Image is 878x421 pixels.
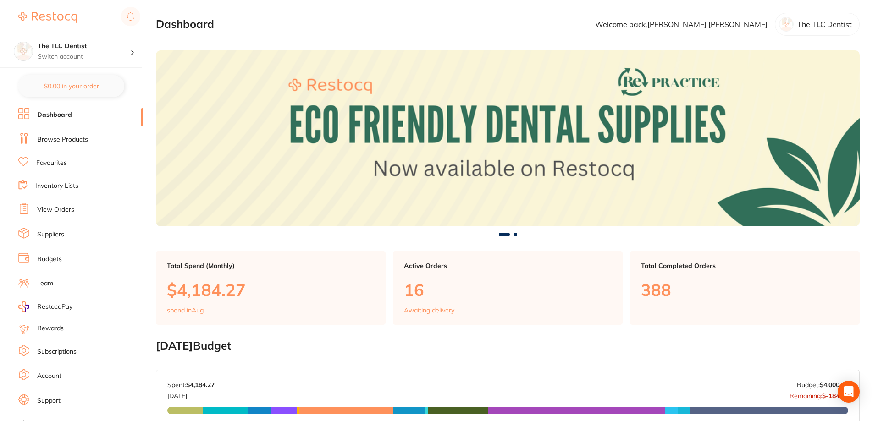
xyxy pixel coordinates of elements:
[404,280,612,299] p: 16
[797,20,852,28] p: The TLC Dentist
[38,42,130,51] h4: The TLC Dentist
[18,301,29,312] img: RestocqPay
[37,372,61,381] a: Account
[37,302,72,312] span: RestocqPay
[822,392,848,400] strong: $-184.27
[156,251,386,325] a: Total Spend (Monthly)$4,184.27spend inAug
[167,262,375,269] p: Total Spend (Monthly)
[404,262,612,269] p: Active Orders
[630,251,860,325] a: Total Completed Orders388
[156,18,214,31] h2: Dashboard
[37,324,64,333] a: Rewards
[37,205,74,214] a: View Orders
[37,347,77,356] a: Subscriptions
[18,301,72,312] a: RestocqPay
[35,181,78,191] a: Inventory Lists
[18,75,124,97] button: $0.00 in your order
[156,50,860,226] img: Dashboard
[37,135,88,144] a: Browse Products
[36,159,67,168] a: Favourites
[18,7,77,28] a: Restocq Logo
[790,388,848,399] p: Remaining:
[37,230,64,239] a: Suppliers
[38,52,130,61] p: Switch account
[641,280,849,299] p: 388
[595,20,768,28] p: Welcome back, [PERSON_NAME] [PERSON_NAME]
[404,306,454,314] p: Awaiting delivery
[393,251,623,325] a: Active Orders16Awaiting delivery
[167,306,204,314] p: spend in Aug
[156,339,860,352] h2: [DATE] Budget
[797,381,848,388] p: Budget:
[14,42,33,60] img: The TLC Dentist
[186,381,215,389] strong: $4,184.27
[820,381,848,389] strong: $4,000.00
[18,12,77,23] img: Restocq Logo
[37,279,53,288] a: Team
[838,381,860,403] div: Open Intercom Messenger
[167,280,375,299] p: $4,184.27
[167,388,215,399] p: [DATE]
[37,255,62,264] a: Budgets
[37,110,72,120] a: Dashboard
[641,262,849,269] p: Total Completed Orders
[37,396,61,405] a: Support
[167,381,215,388] p: Spent:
